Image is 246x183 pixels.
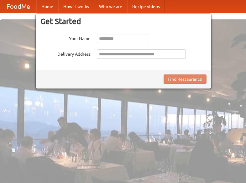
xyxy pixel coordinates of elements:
[36,0,58,13] a: Home
[58,0,94,13] a: How it works
[94,0,127,13] a: Who we are
[40,34,91,42] label: Your Name
[0,0,36,13] a: FoodMe
[40,49,91,57] label: Delivery Address
[40,17,207,26] h3: Get Started
[127,0,165,13] a: Recipe videos
[164,74,207,84] button: Find Restaurants!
